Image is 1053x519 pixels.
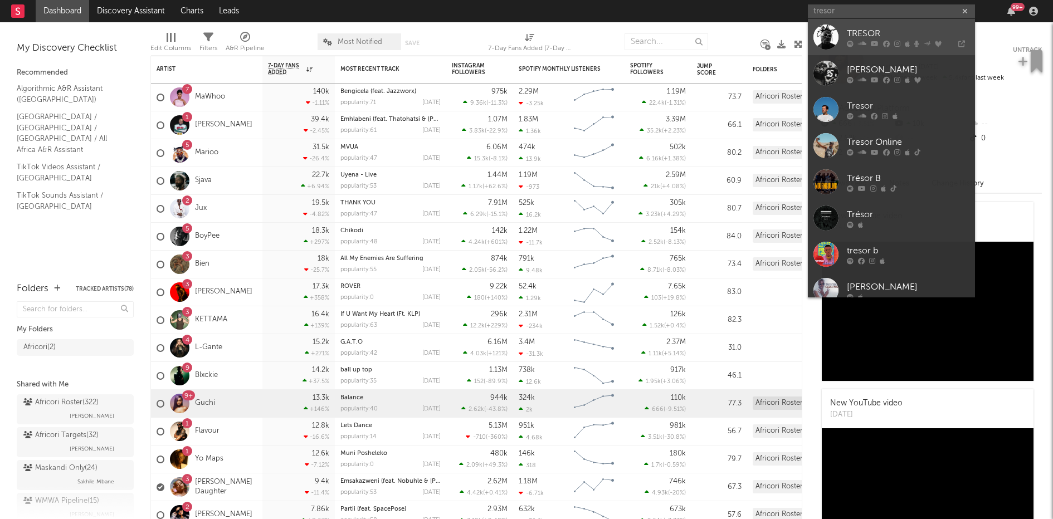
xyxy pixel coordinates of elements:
[753,174,824,187] div: Africori Roster (322)
[486,267,506,273] span: -56.2 %
[150,28,191,60] div: Edit Columns
[422,267,441,273] div: [DATE]
[519,283,537,290] div: 52.4k
[469,128,485,134] span: 3.83k
[340,367,372,373] a: ball up top
[463,210,508,218] div: ( )
[569,139,619,167] svg: Chart title
[649,100,665,106] span: 22.4k
[671,394,686,402] div: 110k
[452,62,491,76] div: Instagram Followers
[646,379,661,385] span: 1.95k
[474,156,489,162] span: 15.3k
[76,286,134,292] button: Tracked Artists(78)
[643,183,686,190] div: ( )
[340,256,441,262] div: All My Enemies Are Suffering
[697,202,742,216] div: 80.7
[625,33,708,50] input: Search...
[489,366,508,374] div: 1.13M
[195,92,225,102] a: MaWhoo
[488,199,508,207] div: 7.91M
[519,199,534,207] div: 525k
[488,28,572,60] div: 7-Day Fans Added (7-Day Fans Added)
[422,322,441,329] div: [DATE]
[808,55,975,91] a: [PERSON_NAME]
[195,454,223,464] a: Yo Maps
[195,427,220,436] a: Flavour
[697,230,742,243] div: 84.0
[462,266,508,273] div: ( )
[340,478,480,484] a: Emsakazweni (feat. Nobuhle & [PERSON_NAME])
[640,266,686,273] div: ( )
[463,322,508,329] div: ( )
[340,211,377,217] div: popularity: 47
[340,339,363,345] a: G.A.T.O
[340,172,377,178] a: Uyena - Live
[485,379,506,385] span: -89.9 %
[830,398,903,409] div: New YouTube video
[195,259,209,269] a: Bien
[519,322,543,330] div: -234k
[670,227,686,234] div: 154k
[313,394,329,402] div: 13.3k
[667,88,686,95] div: 1.19M
[17,111,123,155] a: [GEOGRAPHIC_DATA] / [GEOGRAPHIC_DATA] / [GEOGRAPHIC_DATA] / All Africa A&R Assistant
[808,200,975,236] a: Trésor
[195,315,227,325] a: KETTAMA
[195,343,222,352] a: L-Gante
[340,144,441,150] div: MVUA
[753,229,824,243] div: Africori Roster (322)
[642,322,686,329] div: ( )
[195,399,215,408] a: Guchi
[847,208,969,221] div: Trésor
[470,100,486,106] span: 9.36k
[569,84,619,111] svg: Chart title
[569,278,619,306] svg: Chart title
[651,184,660,190] span: 21k
[519,128,541,135] div: 1.36k
[519,239,543,246] div: -11.7k
[303,378,329,385] div: +37.5 %
[340,228,363,234] a: Chikodi
[697,91,742,104] div: 73.7
[668,283,686,290] div: 7.65k
[17,189,123,212] a: TikTok Sounds Assistant / [GEOGRAPHIC_DATA]
[474,295,485,301] span: 180
[753,66,836,73] div: Folders
[340,200,376,206] a: THANK YOU
[422,239,441,245] div: [DATE]
[340,395,363,401] a: Balance
[649,351,662,357] span: 1.11k
[808,91,975,128] a: Tresor
[461,183,508,190] div: ( )
[486,323,506,329] span: +229 %
[340,423,372,429] a: Lets Dance
[666,172,686,179] div: 2.59M
[670,311,686,318] div: 126k
[487,172,508,179] div: 1.44M
[195,232,220,241] a: BoyPee
[340,144,358,150] a: MVUA
[670,366,686,374] div: 917k
[312,199,329,207] div: 19.5k
[422,350,441,356] div: [DATE]
[569,306,619,334] svg: Chart title
[467,155,508,162] div: ( )
[847,172,969,185] div: Trésor B
[340,116,441,123] div: Emhlabeni (feat. Thatohatsi & Tracy)
[199,28,217,60] div: Filters
[486,295,506,301] span: +140 %
[519,88,539,95] div: 2.29M
[303,210,329,218] div: -4.82 %
[808,19,975,55] a: TRESOR
[847,244,969,257] div: tresor b
[17,427,134,457] a: Africori Targets(32)[PERSON_NAME]
[670,255,686,262] div: 765k
[519,144,535,151] div: 474k
[340,256,423,262] a: All My Enemies Are Suffering
[17,378,134,391] div: Shared with Me
[808,4,975,18] input: Search for artists
[519,183,539,190] div: -973
[17,82,123,105] a: Algorithmic A&R Assistant ([GEOGRAPHIC_DATA])
[195,148,218,158] a: Marioo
